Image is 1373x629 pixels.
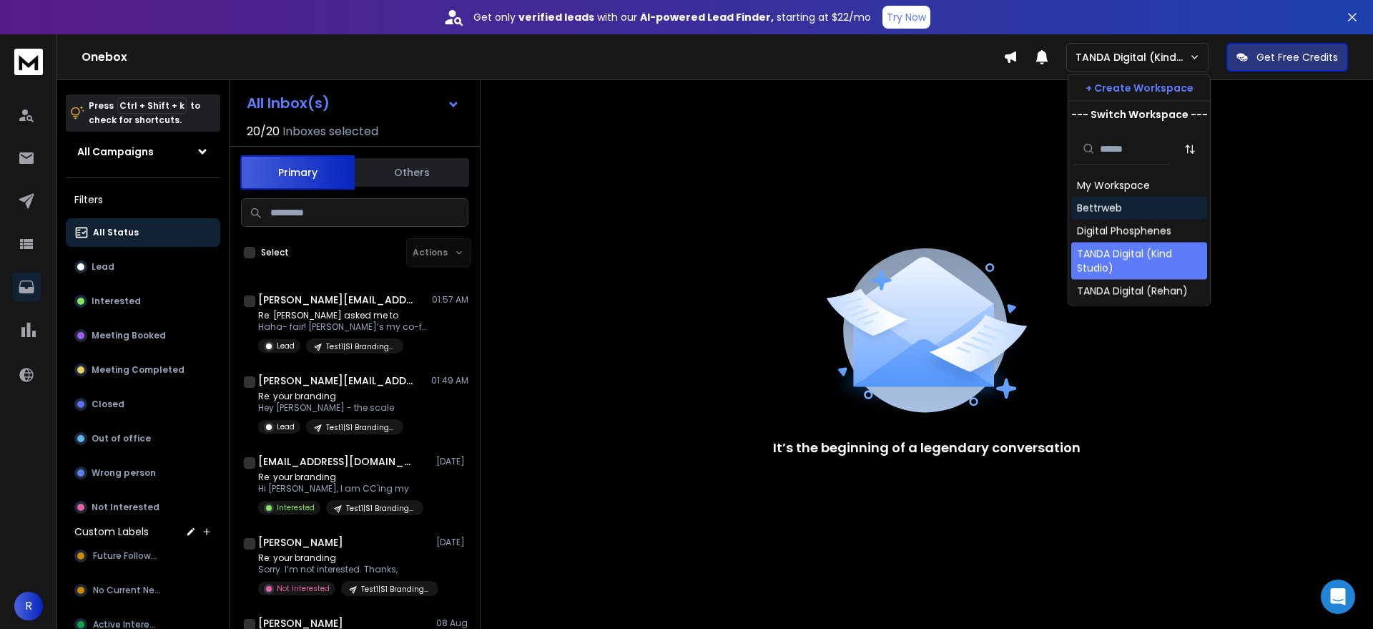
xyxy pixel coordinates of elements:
[66,459,220,487] button: Wrong person
[432,294,468,306] p: 01:57 AM
[282,123,378,140] h3: Inboxes selected
[117,97,187,114] span: Ctrl + Shift + k
[66,321,220,350] button: Meeting Booked
[261,247,289,258] label: Select
[258,472,423,483] p: Re: your branding
[92,502,159,513] p: Not Interested
[882,6,930,29] button: Try Now
[1321,580,1355,614] div: Open Intercom Messenger
[247,123,280,140] span: 20 / 20
[247,96,330,110] h1: All Inbox(s)
[82,49,1003,66] h1: Onebox
[258,310,430,321] p: Re: [PERSON_NAME] asked me to
[92,433,151,444] p: Out of office
[66,137,220,166] button: All Campaigns
[1176,135,1204,163] button: Sort by Sort A-Z
[66,190,220,210] h3: Filters
[93,227,139,238] p: All Status
[92,296,141,307] p: Interested
[277,421,295,432] p: Lead
[93,585,165,596] span: No Current Need
[258,535,343,550] h1: [PERSON_NAME]
[887,10,926,24] p: Try Now
[66,390,220,419] button: Closed
[1077,247,1201,276] div: TANDA Digital (Kind Studio)
[258,293,415,307] h1: [PERSON_NAME][EMAIL_ADDRESS][DOMAIN_NAME]
[361,584,430,595] p: Test1|S1 Branding + Funding Readiness|UK&Nordics|CEO, founder|210225
[66,424,220,453] button: Out of office
[355,157,469,188] button: Others
[258,321,430,333] p: Haha- fair! [PERSON_NAME]’s my co-founder. Totally
[346,503,415,514] p: Test1|S1 Branding + Funding Readiness|UK&Nordics|CEO, founder|210225
[431,375,468,386] p: 01:49 AM
[277,502,315,513] p: Interested
[92,364,184,376] p: Meeting Completed
[640,10,774,24] strong: AI-powered Lead Finder,
[258,374,415,388] h1: [PERSON_NAME][EMAIL_ADDRESS][DOMAIN_NAME]
[1077,201,1122,215] div: Bettrweb
[66,356,220,384] button: Meeting Completed
[1071,107,1208,122] p: --- Switch Workspace ---
[92,261,114,273] p: Lead
[66,542,220,570] button: Future Followup
[518,10,594,24] strong: verified leads
[258,402,403,414] p: Hey [PERSON_NAME] - the scale
[66,493,220,522] button: Not Interested
[14,49,43,75] img: logo
[1076,50,1189,64] p: TANDA Digital (Kind Studio)
[1068,75,1210,101] button: + Create Workspace
[258,552,430,564] p: Re: your branding
[92,399,124,410] p: Closed
[277,341,295,351] p: Lead
[74,525,149,539] h3: Custom Labels
[258,483,423,494] p: Hi [PERSON_NAME], I am CC'ing my
[473,10,871,24] p: Get only with our starting at $22/mo
[77,145,154,159] h1: All Campaigns
[1256,50,1338,64] p: Get Free Credits
[326,341,395,352] p: Test1|S1 Branding + Funding Readiness|UK&Nordics|CEO, founder|210225
[240,155,355,190] button: Primary
[773,438,1081,458] p: It’s the beginning of a legendary conversation
[258,564,430,575] p: Sorry. I’m not interested. Thanks,
[93,550,162,562] span: Future Followup
[1077,224,1171,238] div: Digital Phosphenes
[1077,284,1188,298] div: TANDA Digital (Rehan)
[436,537,468,548] p: [DATE]
[258,391,403,402] p: Re: your branding
[66,287,220,316] button: Interested
[1226,43,1348,72] button: Get Free Credits
[258,454,415,469] h1: [EMAIL_ADDRESS][DOMAIN_NAME]
[235,89,471,117] button: All Inbox(s)
[1086,81,1194,95] p: + Create Workspace
[436,618,468,629] p: 08 Aug
[66,218,220,247] button: All Status
[1077,178,1150,192] div: My Workspace
[326,422,395,433] p: Test1|S1 Branding + Funding Readiness|UK&Nordics|CEO, founder|210225
[14,592,43,620] button: R
[277,583,330,594] p: Not Interested
[92,467,156,479] p: Wrong person
[92,330,166,341] p: Meeting Booked
[436,456,468,467] p: [DATE]
[66,576,220,605] button: No Current Need
[89,99,200,127] p: Press to check for shortcuts.
[66,253,220,281] button: Lead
